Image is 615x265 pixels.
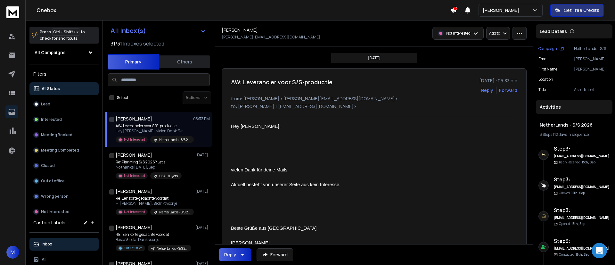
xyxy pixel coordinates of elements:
[559,252,589,257] p: Contacted
[41,178,65,184] p: Out of office
[538,56,548,62] p: Email
[193,116,210,121] p: 05:33 PM
[159,137,190,142] p: NetherLands - S/S 2026
[29,175,99,187] button: Out of office
[195,225,210,230] p: [DATE]
[41,102,50,107] p: Lead
[538,46,564,51] button: Campaign
[479,78,517,84] p: [DATE] : 05:33 pm
[231,95,517,102] p: from: [PERSON_NAME] <[PERSON_NAME][EMAIL_ADDRESS][DOMAIN_NAME]>
[29,70,99,79] h3: Filters
[540,132,609,137] div: |
[231,123,418,130] div: Hey [PERSON_NAME],
[481,87,493,94] button: Reply
[29,144,99,157] button: Meeting Completed
[554,206,610,214] h6: Step 3 :
[231,103,517,110] p: to: [PERSON_NAME] <[EMAIL_ADDRESS][DOMAIN_NAME]>
[554,154,610,159] h6: [EMAIL_ADDRESS][DOMAIN_NAME]
[159,174,178,178] p: USA - Buyers
[554,215,610,220] h6: [EMAIL_ADDRESS][DOMAIN_NAME]
[105,24,211,37] button: All Inbox(s)
[219,248,251,261] button: Reply
[111,40,122,47] span: 31 / 31
[540,132,552,137] span: 3 Steps
[33,219,65,226] h3: Custom Labels
[554,176,610,183] h6: Step 3 :
[231,181,418,188] div: Aktuell besteht von unserer Seite aus kein Interesse.
[231,225,418,232] div: Beste Grüße aus [GEOGRAPHIC_DATA]
[41,132,72,137] p: Meeting Booked
[571,221,585,226] span: 15th, Sep
[124,173,145,178] p: Not Interested
[116,128,193,134] p: Hey [PERSON_NAME], vielen Dank für
[41,194,69,199] p: Wrong person
[231,239,418,246] div: [PERSON_NAME]
[116,116,152,122] h1: [PERSON_NAME]
[574,56,610,62] p: [PERSON_NAME][EMAIL_ADDRESS][DOMAIN_NAME]
[483,7,522,13] p: [PERSON_NAME]
[116,232,191,237] p: RE: Een korte gedachte voordat
[29,46,99,59] button: All Campaigns
[111,28,146,34] h1: All Inbox(s)
[117,95,128,100] label: Select
[6,246,19,259] button: M
[554,237,610,245] h6: Step 3 :
[195,189,210,194] p: [DATE]
[40,29,85,42] p: Press to check for shortcuts.
[108,54,159,70] button: Primary
[29,82,99,95] button: All Status
[124,210,145,214] p: Not Interested
[257,248,293,261] button: Forward
[116,165,182,170] p: No thanks [DATE], Sep
[29,238,99,251] button: Inbox
[538,46,557,51] p: Campaign
[592,243,607,258] div: Open Intercom Messenger
[41,117,62,122] p: Interested
[42,86,60,91] p: All Status
[116,196,193,201] p: Re: Een korte gedachte voordat
[538,77,553,82] p: location
[159,55,210,69] button: Others
[37,6,450,14] h1: Onebox
[554,185,610,189] h6: [EMAIL_ADDRESS][DOMAIN_NAME]
[116,123,193,128] p: AW: Leverancier voor S/S-productie
[42,257,46,262] p: All
[574,46,610,51] p: NetherLands - S/S 2026
[559,221,585,226] p: Opened
[554,246,610,251] h6: [EMAIL_ADDRESS][DOMAIN_NAME]
[536,100,612,114] div: Activities
[538,87,546,92] p: title
[29,113,99,126] button: Interested
[41,209,70,214] p: Not Interested
[29,205,99,218] button: Not Interested
[123,40,164,47] h3: Inboxes selected
[222,35,320,40] p: [PERSON_NAME][EMAIL_ADDRESS][DOMAIN_NAME]
[554,132,589,137] span: 12 days in sequence
[574,87,610,92] p: Assortment ManagerÂ
[576,252,589,257] span: 15th, Sep
[116,188,152,195] h1: [PERSON_NAME]
[550,4,604,17] button: Get Free Credits
[489,31,500,36] p: Add to
[582,160,595,164] span: 15th, Sep
[446,31,471,36] p: Not Interested
[116,160,182,165] p: Re: Planning S/S 2026? Let’s
[159,210,190,215] p: NehterLands - S/S 2026
[116,237,191,242] p: Beste Vesela, Dank voor je
[195,153,210,158] p: [DATE]
[231,78,332,87] h1: AW: Leverancier voor S/S-productie
[124,137,145,142] p: Not Interested
[540,28,567,35] p: Lead Details
[231,166,418,173] div: vielen Dank für deine Mails.
[29,98,99,111] button: Lead
[559,191,585,195] p: Clicked
[222,27,258,33] h1: [PERSON_NAME]
[42,242,52,247] p: Inbox
[368,55,381,61] p: [DATE]
[116,224,152,231] h1: [PERSON_NAME]
[574,67,610,72] p: [PERSON_NAME]
[29,190,99,203] button: Wrong person
[41,148,79,153] p: Meeting Completed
